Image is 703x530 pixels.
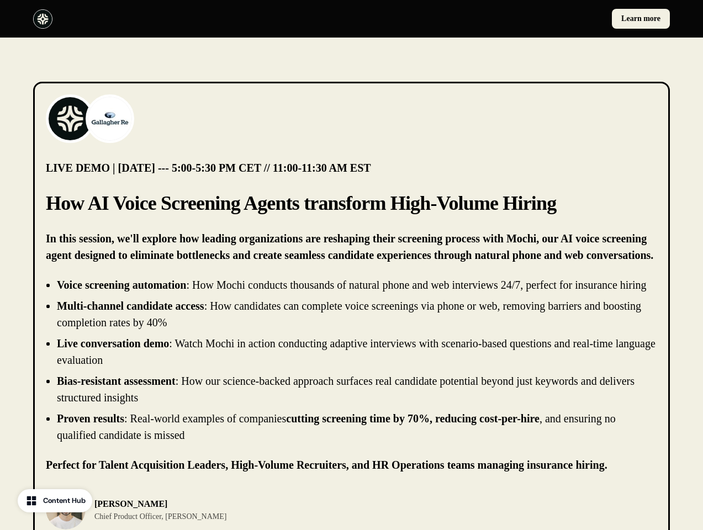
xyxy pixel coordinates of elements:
p: : How Mochi conducts thousands of natural phone and web interviews 24/7, perfect for insurance hi... [57,279,647,291]
p: : How candidates can complete voice screenings via phone or web, removing barriers and boosting c... [57,300,641,328]
strong: Bias-resistant assessment [57,375,176,387]
strong: Voice screening automation [57,279,186,291]
strong: Proven results [57,412,124,425]
strong: In this session, we'll explore how leading organizations are reshaping their screening process wi... [46,232,653,261]
strong: Multi-channel candidate access [57,300,204,312]
button: Content Hub [18,489,92,512]
p: How AI Voice Screening Agents transform High-Volume Hiring [46,189,657,217]
strong: Perfect for Talent Acquisition Leaders, High-Volume Recruiters, and HR Operations teams managing ... [46,459,607,471]
p: : Real-world examples of companies , and ensuring no qualified candidate is missed [57,412,616,441]
strong: Live conversation demo [57,337,169,349]
p: Chief Product Officer, [PERSON_NAME] [94,511,226,522]
strong: cutting screening time by 70%, reducing cost-per-hire [286,412,540,425]
p: : Watch Mochi in action conducting adaptive interviews with scenario-based questions and real-tim... [57,337,656,366]
p: [PERSON_NAME] [94,497,226,511]
a: Learn more [612,9,670,29]
strong: LIVE DEMO | [DATE] --- 5:00-5:30 PM CET // 11:00-11:30 AM EST [46,162,371,174]
p: : How our science-backed approach surfaces real candidate potential beyond just keywords and deli... [57,375,635,404]
div: Content Hub [43,495,86,506]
